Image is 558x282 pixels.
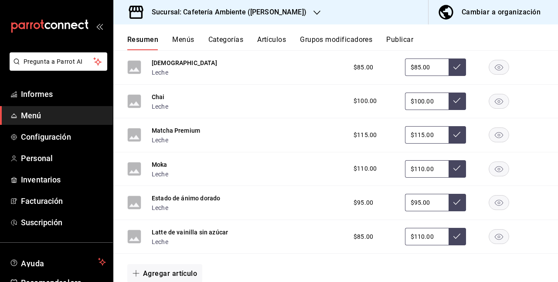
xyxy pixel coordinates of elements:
font: Informes [21,89,53,99]
input: Sin ajuste [405,194,449,211]
font: Moka [152,161,167,168]
button: Leche [152,101,168,111]
button: Chai [152,92,165,101]
font: Leche [152,205,168,212]
font: Estado de ánimo dorado [152,195,220,202]
font: Matcha Premium [152,127,200,134]
button: Leche [152,68,168,77]
font: $95.00 [354,199,373,206]
font: [DEMOGRAPHIC_DATA] [152,59,217,66]
input: Sin ajuste [405,58,449,76]
font: Ayuda [21,259,44,268]
font: $115.00 [354,131,377,138]
font: Leche [152,137,168,144]
button: abrir_cajón_menú [96,23,103,30]
font: Chai [152,93,165,100]
font: Facturación [21,196,63,206]
font: Cambiar a organización [462,8,541,16]
font: Grupos modificadores [300,35,372,44]
font: Latte de vainilla sin azúcar [152,229,228,236]
font: Suscripción [21,218,62,227]
font: Artículos [257,35,286,44]
font: Agregar artículo [143,269,197,278]
button: Latte de vainilla sin azúcar [152,227,228,237]
font: Leche [152,171,168,178]
input: Sin ajuste [405,228,449,245]
button: Leche [152,135,168,145]
button: Moka [152,159,167,169]
button: Estado de ánimo dorado [152,193,220,203]
a: Pregunta a Parrot AI [6,63,107,72]
button: [DEMOGRAPHIC_DATA] [152,58,217,67]
font: $110.00 [354,165,377,172]
button: Leche [152,237,168,246]
font: Publicar [386,35,413,44]
button: Pregunta a Parrot AI [10,52,107,71]
font: Resumen [127,35,158,44]
font: Leche [152,69,168,76]
font: $85.00 [354,64,373,71]
font: Sucursal: Cafetería Ambiente ([PERSON_NAME]) [152,8,306,16]
div: pestañas de navegación [127,35,558,50]
input: Sin ajuste [405,160,449,178]
font: Leche [152,238,168,245]
font: $85.00 [354,233,373,240]
button: Matcha Premium [152,125,200,135]
font: Inventarios [21,175,61,184]
font: Leche [152,103,168,110]
font: Menús [172,35,194,44]
input: Sin ajuste [405,93,449,110]
input: Sin ajuste [405,126,449,144]
font: Categorías [208,35,244,44]
font: Pregunta a Parrot AI [24,58,83,65]
font: Configuración [21,132,71,141]
button: Leche [152,169,168,179]
font: Menú [21,111,41,120]
font: $100.00 [354,97,377,104]
font: Personal [21,154,53,163]
button: Leche [152,203,168,213]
